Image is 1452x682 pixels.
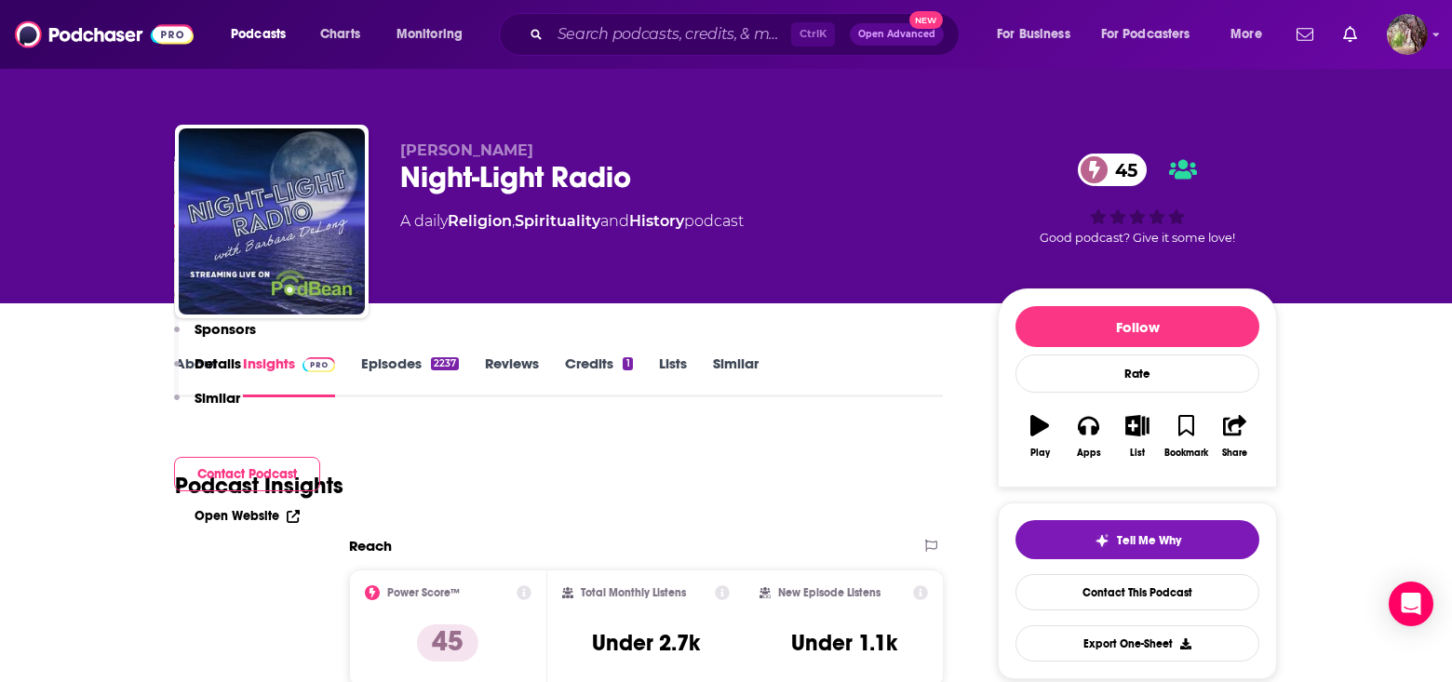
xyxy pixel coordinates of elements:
[417,624,478,662] p: 45
[448,212,512,230] a: Religion
[713,354,759,397] a: Similar
[623,357,632,370] div: 1
[361,354,459,397] a: Episodes2237
[387,586,460,599] h2: Power Score™
[1089,20,1217,49] button: open menu
[550,20,791,49] input: Search podcasts, credits, & more...
[998,141,1277,257] div: 45Good podcast? Give it some love!
[397,21,463,47] span: Monitoring
[179,128,365,314] img: Night-Light Radio
[320,21,360,47] span: Charts
[984,20,1094,49] button: open menu
[858,30,935,39] span: Open Advanced
[400,210,744,233] div: A daily podcast
[1289,19,1321,50] a: Show notifications dropdown
[1015,306,1259,347] button: Follow
[1064,403,1112,470] button: Apps
[850,23,944,46] button: Open AdvancedNew
[1387,14,1428,55] button: Show profile menu
[1389,582,1433,626] div: Open Intercom Messenger
[195,389,240,407] p: Similar
[1164,448,1208,459] div: Bookmark
[1030,448,1050,459] div: Play
[1101,21,1190,47] span: For Podcasters
[174,457,320,491] button: Contact Podcast
[1162,403,1210,470] button: Bookmark
[1336,19,1365,50] a: Show notifications dropdown
[791,629,897,657] h3: Under 1.1k
[1387,14,1428,55] span: Logged in as MSanz
[1130,448,1145,459] div: List
[383,20,487,49] button: open menu
[909,11,943,29] span: New
[778,586,881,599] h2: New Episode Listens
[629,212,684,230] a: History
[308,20,371,49] a: Charts
[400,141,533,159] span: [PERSON_NAME]
[1230,21,1262,47] span: More
[1113,403,1162,470] button: List
[600,212,629,230] span: and
[1015,625,1259,662] button: Export One-Sheet
[565,354,632,397] a: Credits1
[174,354,241,389] button: Details
[1222,448,1247,459] div: Share
[349,537,392,555] h2: Reach
[195,354,241,372] p: Details
[581,586,686,599] h2: Total Monthly Listens
[512,212,515,230] span: ,
[1040,231,1235,245] span: Good podcast? Give it some love!
[659,354,687,397] a: Lists
[1015,354,1259,393] div: Rate
[1095,533,1109,548] img: tell me why sparkle
[1217,20,1285,49] button: open menu
[515,212,600,230] a: Spirituality
[1117,533,1181,548] span: Tell Me Why
[592,629,700,657] h3: Under 2.7k
[1078,154,1147,186] a: 45
[231,21,286,47] span: Podcasts
[174,389,240,423] button: Similar
[791,22,835,47] span: Ctrl K
[1015,520,1259,559] button: tell me why sparkleTell Me Why
[431,357,459,370] div: 2237
[517,13,977,56] div: Search podcasts, credits, & more...
[1077,448,1101,459] div: Apps
[997,21,1070,47] span: For Business
[195,508,300,524] a: Open Website
[1211,403,1259,470] button: Share
[1096,154,1147,186] span: 45
[485,354,539,397] a: Reviews
[1015,574,1259,610] a: Contact This Podcast
[1387,14,1428,55] img: User Profile
[218,20,310,49] button: open menu
[15,17,194,52] img: Podchaser - Follow, Share and Rate Podcasts
[1015,403,1064,470] button: Play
